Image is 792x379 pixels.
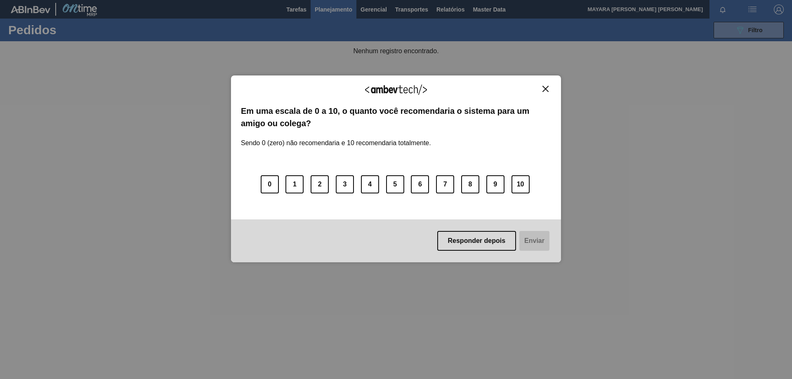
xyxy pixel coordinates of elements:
button: 7 [436,175,454,193]
button: 1 [285,175,304,193]
button: 9 [486,175,504,193]
button: 5 [386,175,404,193]
img: Close [542,86,549,92]
button: 10 [511,175,530,193]
button: 3 [336,175,354,193]
img: Logo Ambevtech [365,85,427,95]
button: 2 [311,175,329,193]
button: 0 [261,175,279,193]
label: Em uma escala de 0 a 10, o quanto você recomendaria o sistema para um amigo ou colega? [241,105,551,130]
button: Close [540,85,551,92]
label: Sendo 0 (zero) não recomendaria e 10 recomendaria totalmente. [241,129,431,147]
button: 8 [461,175,479,193]
button: 4 [361,175,379,193]
button: Responder depois [437,231,516,251]
button: 6 [411,175,429,193]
